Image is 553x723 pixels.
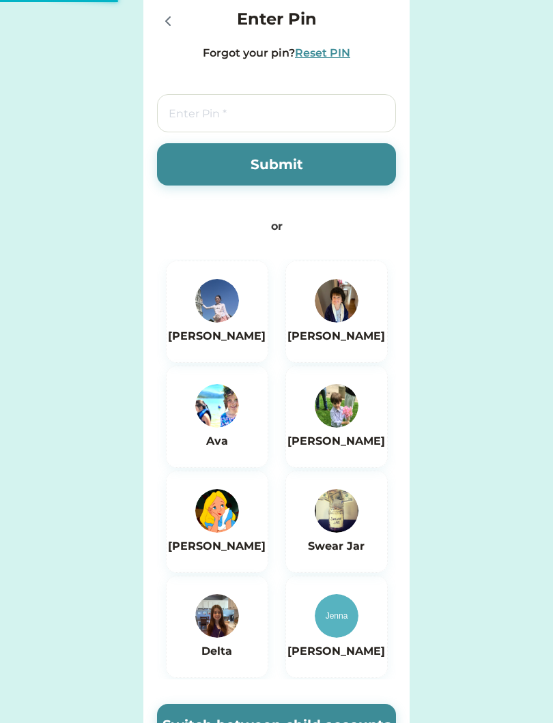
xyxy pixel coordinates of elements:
img: https%3A%2F%2F1dfc823d71cc564f25c7cc035732a2d8.cdn.bubble.io%2Ff1712537382020x445896819564965500%... [195,594,239,638]
h6: [PERSON_NAME] [287,433,385,449]
h6: Swear Jar [303,538,370,555]
h6: [PERSON_NAME] [168,538,266,555]
div: Forgot your pin? [203,45,295,61]
h6: [PERSON_NAME] [287,328,385,344]
img: https%3A%2F%2F1dfc823d71cc564f25c7cc035732a2d8.cdn.bubble.io%2Ff1664636872455x488399594045319900%... [195,489,239,533]
h4: Enter Pin [237,7,317,31]
h6: Delta [184,643,251,660]
h6: Ava [184,433,251,449]
h6: [PERSON_NAME] [168,328,266,344]
img: https%3A%2F%2F1dfc823d71cc564f25c7cc035732a2d8.cdn.bubble.io%2Ff1693415478405x732967497007042800%... [315,489,358,533]
img: https%3A%2F%2F1dfc823d71cc564f25c7cc035732a2d8.cdn.bubble.io%2Ff1751831364741x529860429793568300%... [195,279,239,323]
button: Submit [157,143,396,186]
div: or [271,218,283,235]
div: Reset PIN [295,45,350,61]
h6: [PERSON_NAME] [287,643,385,660]
img: https%3A%2F%2F1dfc823d71cc564f25c7cc035732a2d8.cdn.bubble.io%2Ff1616968371415x852944174215011200%... [315,279,358,323]
input: Enter Pin * [157,94,396,132]
img: https%3A%2F%2F1dfc823d71cc564f25c7cc035732a2d8.cdn.bubble.io%2Ff1616968497993x363753106543327040%... [195,384,239,428]
img: https%3A%2F%2F1dfc823d71cc564f25c7cc035732a2d8.cdn.bubble.io%2Ff1714619077331x788558282052566800%... [315,384,358,428]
